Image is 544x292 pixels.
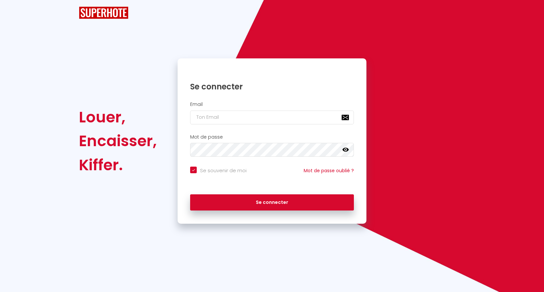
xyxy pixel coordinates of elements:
div: Louer, [79,105,157,129]
button: Se connecter [190,194,354,211]
input: Ton Email [190,111,354,124]
h1: Se connecter [190,81,354,92]
button: Open LiveChat chat widget [5,3,25,22]
div: Kiffer. [79,153,157,177]
img: SuperHote logo [79,7,128,19]
h2: Email [190,102,354,107]
h2: Mot de passe [190,134,354,140]
a: Mot de passe oublié ? [304,167,354,174]
div: Encaisser, [79,129,157,153]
